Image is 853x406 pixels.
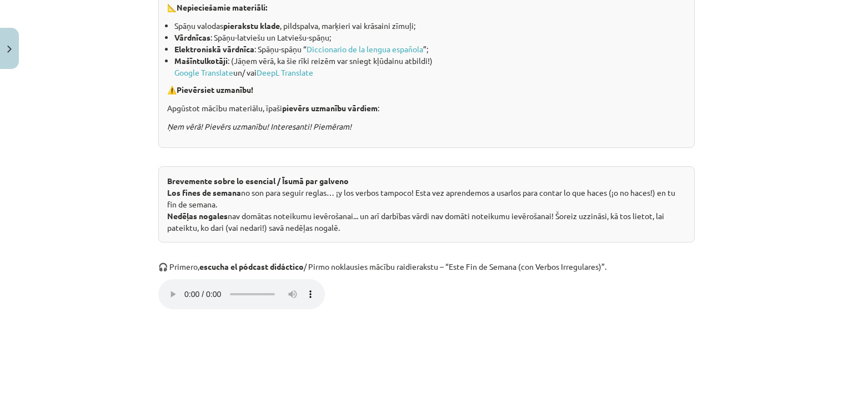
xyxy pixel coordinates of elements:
[174,20,686,32] li: Spāņu valodas , pildspalva, marķieri vai krāsaini zīmuļi;
[177,2,267,12] strong: Nepieciešamie materiāli:
[158,261,695,273] p: 🎧 Primero, / Pirmo noklausies mācību raidierakstu – “Este Fin de Semana (con Verbos Irregulares)”.
[174,44,254,54] b: Elektroniskā vārdnīca
[158,166,695,242] div: no son para seguir reglas… ¡y los verbos tampoco! Esta vez aprendemos a usarlos para contar lo qu...
[174,32,210,42] b: Vārdnīcas
[167,211,228,221] b: Nedēļas nogales
[307,44,423,54] a: Diccionario de la lengua española
[177,85,253,95] strong: Pievērsiet uzmanību!
[174,32,686,43] li: : Spāņu-latviešu un Latviešu-spāņu;
[199,261,304,271] b: escucha el pódcast didáctico
[174,67,233,77] a: Google Translate
[223,21,280,31] b: pierakstu klade
[7,46,12,53] img: icon-close-lesson-0947bae3869378f0d4975bcd49f059093ad1ed9edebbc8119c70593378902aed.svg
[174,43,686,55] li: : Spāņu-spāņu “ ”;
[158,279,325,309] audio: Ваш браузер не поддерживает аудио-плеер.
[174,55,686,78] li: : (Jāņem vērā, ka šie rīki reizēm var sniegt kļūdainu atbildi!) un/ vai
[282,103,378,113] b: pievērs uzmanību vārdiem
[257,67,313,77] a: DeepL Translate
[167,2,686,13] p: 📐
[167,121,352,131] i: Ņem vērā! Pievērs uzmanību! Interesanti! Piemēram!
[167,84,686,96] p: ⚠️
[167,176,349,186] strong: Brevemente sobre lo esencial / Īsumā par galveno
[174,56,228,66] b: Mašīntulkotāji
[167,187,241,197] b: Los fines de semana
[167,102,686,114] p: Apgūstot mācību materiālu, īpaši :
